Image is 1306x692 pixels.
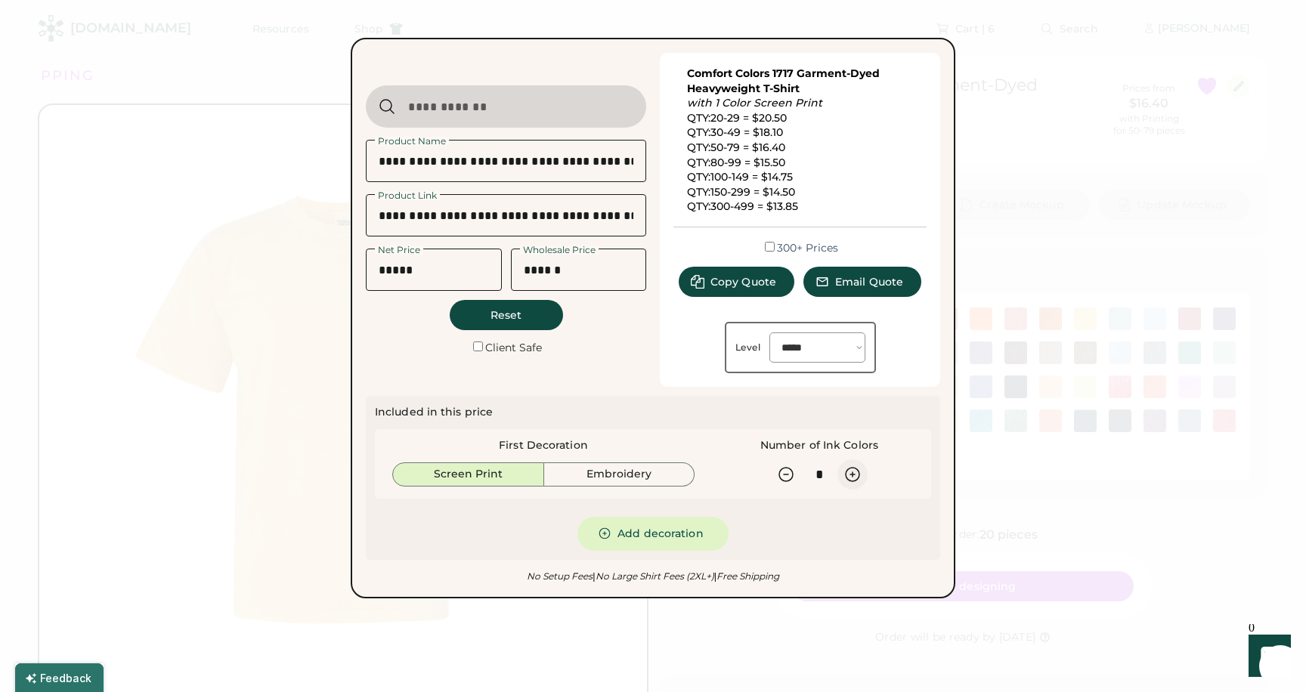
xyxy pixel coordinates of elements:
[803,267,921,297] button: Email Quote
[485,341,542,354] label: Client Safe
[714,570,779,582] em: Free Shipping
[679,267,794,297] button: Copy Quote
[687,66,914,215] div: QTY:20-29 = $20.50 QTY:30-49 = $18.10 QTY:50-79 = $16.40 QTY:80-99 = $15.50 QTY:100-149 = $14.75 ...
[499,438,588,453] div: First Decoration
[735,341,761,354] div: Level
[375,246,423,255] div: Net Price
[375,137,449,146] div: Product Name
[687,66,883,95] a: Comfort Colors 1717 Garment-Dyed Heavyweight T-Shirt
[392,462,544,487] button: Screen Print
[710,276,776,287] span: Copy Quote
[1234,624,1299,689] iframe: Front Chat
[375,405,493,420] div: Included in this price
[375,191,440,200] div: Product Link
[577,517,729,551] button: Add decoration
[835,276,903,287] span: Email Quote
[760,438,878,453] div: Number of Ink Colors
[544,462,695,487] button: Embroidery
[450,300,563,330] button: Reset
[593,570,595,582] font: |
[527,570,593,582] em: No Setup Fees
[520,246,599,255] div: Wholesale Price
[777,241,838,255] label: 300+ Prices
[687,96,822,110] em: with 1 Color Screen Print
[714,570,716,582] font: |
[593,570,713,582] em: No Large Shirt Fees (2XL+)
